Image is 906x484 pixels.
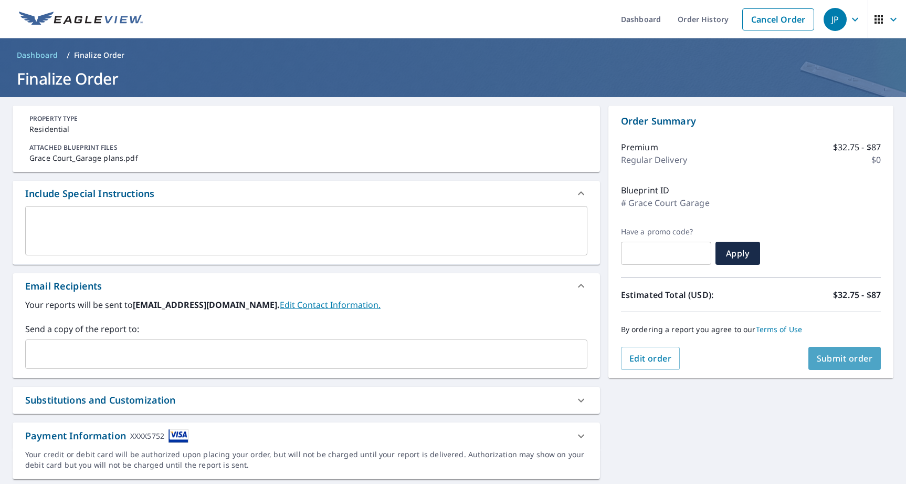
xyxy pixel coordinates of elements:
label: Have a promo code? [621,227,711,236]
a: EditContactInfo [280,299,381,311]
p: ATTACHED BLUEPRINT FILES [29,143,583,152]
span: Edit order [629,353,672,364]
button: Edit order [621,347,680,370]
span: Apply [724,248,752,259]
button: Apply [715,242,760,265]
div: XXXX5752 [130,429,164,443]
p: By ordering a report you agree to our [621,325,881,334]
div: Payment Information [25,429,188,443]
div: Substitutions and Customization [25,393,176,407]
div: Include Special Instructions [25,187,154,201]
b: [EMAIL_ADDRESS][DOMAIN_NAME]. [133,299,280,311]
img: cardImage [168,429,188,443]
p: Order Summary [621,114,881,128]
div: Substitutions and Customization [13,387,600,414]
div: Email Recipients [13,273,600,298]
p: $32.75 - $87 [833,289,881,301]
p: Grace Court_Garage plans.pdf [29,152,583,163]
nav: breadcrumb [13,47,893,64]
p: Estimated Total (USD): [621,289,751,301]
p: PROPERTY TYPE [29,114,583,123]
p: # Grace Court Garage [621,197,710,209]
label: Send a copy of the report to: [25,323,587,335]
p: Premium [621,141,658,153]
div: JP [824,8,847,31]
p: Blueprint ID [621,184,670,197]
div: Include Special Instructions [13,181,600,206]
div: Your credit or debit card will be authorized upon placing your order, but will not be charged unt... [25,449,587,470]
h1: Finalize Order [13,68,893,89]
a: Cancel Order [742,8,814,30]
p: Regular Delivery [621,153,687,166]
li: / [67,49,70,61]
p: Finalize Order [74,50,125,60]
span: Submit order [817,353,873,364]
p: $0 [871,153,881,166]
p: Residential [29,123,583,135]
span: Dashboard [17,50,58,60]
p: $32.75 - $87 [833,141,881,153]
a: Terms of Use [756,324,803,334]
div: Email Recipients [25,279,102,293]
button: Submit order [808,347,881,370]
div: Payment InformationXXXX5752cardImage [13,423,600,449]
a: Dashboard [13,47,62,64]
label: Your reports will be sent to [25,298,587,311]
img: EV Logo [19,12,143,27]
